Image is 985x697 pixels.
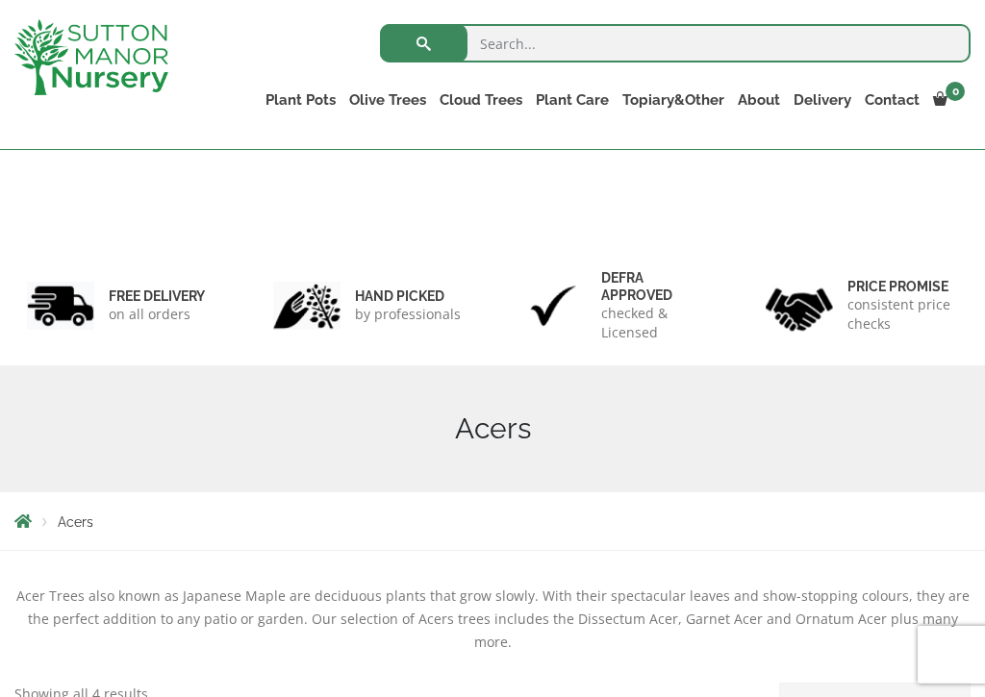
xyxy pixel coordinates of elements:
h1: Acers [14,411,971,446]
a: Delivery [787,87,858,113]
nav: Breadcrumbs [14,513,971,529]
h6: Price promise [847,278,958,295]
a: About [731,87,787,113]
img: 1.jpg [27,282,94,331]
span: Acers [58,514,93,530]
p: checked & Licensed [601,304,712,342]
span: 0 [946,82,965,101]
a: Plant Pots [259,87,342,113]
div: Acer Trees also known as Japanese Maple are deciduous plants that grow slowly. With their spectac... [14,585,971,654]
h6: FREE DELIVERY [109,287,205,305]
a: 0 [926,87,971,113]
img: 2.jpg [273,282,341,331]
h6: Defra approved [601,269,712,304]
img: 3.jpg [519,282,587,331]
a: Plant Care [529,87,616,113]
a: Contact [858,87,926,113]
input: Search... [380,24,971,62]
p: consistent price checks [847,295,958,334]
a: Topiary&Other [616,87,731,113]
img: 4.jpg [766,276,833,335]
p: by professionals [355,305,461,324]
h6: hand picked [355,287,461,305]
p: on all orders [109,305,205,324]
a: Olive Trees [342,87,433,113]
a: Cloud Trees [433,87,529,113]
img: logo [14,19,168,95]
